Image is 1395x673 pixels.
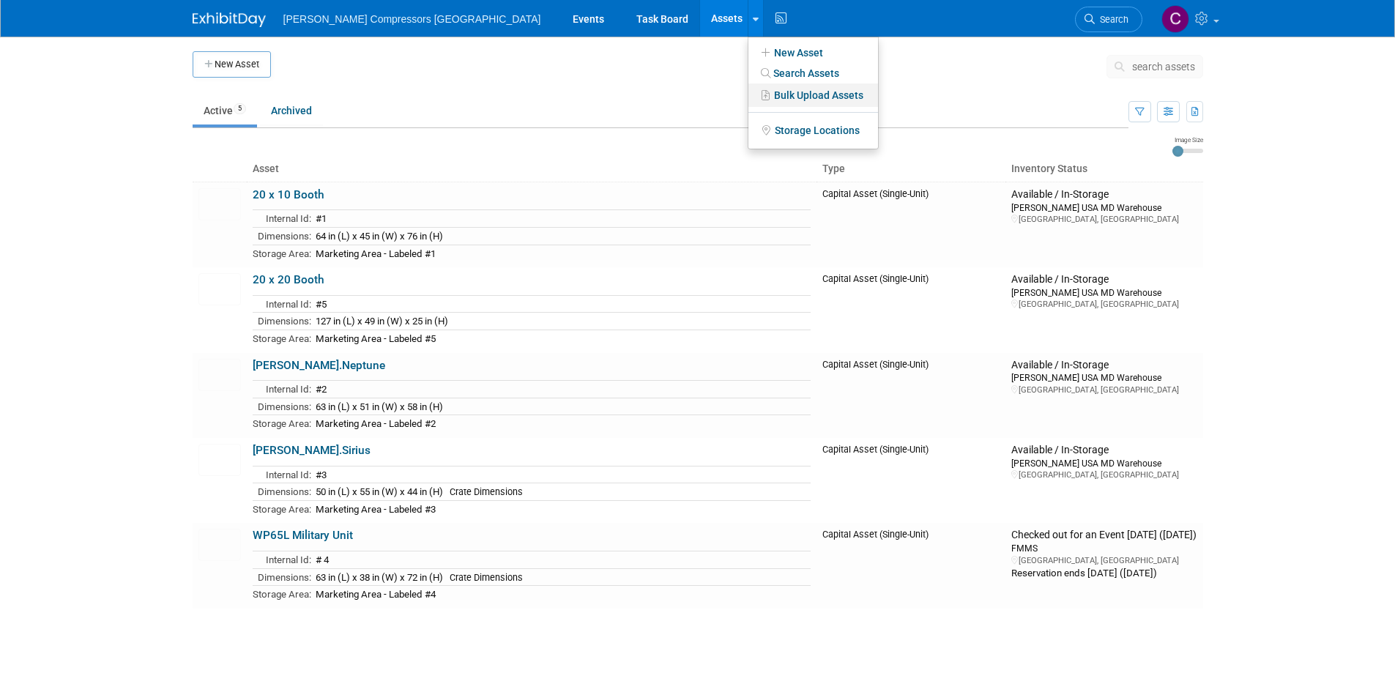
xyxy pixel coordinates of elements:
td: #3 [311,466,811,483]
div: [PERSON_NAME] USA MD Warehouse [1011,201,1197,214]
td: Dimensions: [253,313,311,330]
a: New Asset [748,42,878,63]
span: Storage Area: [253,248,311,259]
td: Capital Asset (Single-Unit) [816,438,1006,524]
div: Reservation ends [DATE] ([DATE]) [1011,566,1197,580]
div: [PERSON_NAME] USA MD Warehouse [1011,457,1197,469]
div: [PERSON_NAME] USA MD Warehouse [1011,286,1197,299]
div: [GEOGRAPHIC_DATA], [GEOGRAPHIC_DATA] [1011,555,1197,566]
span: 63 in (L) x 38 in (W) x 72 in (H) [316,572,443,583]
span: Storage Area: [253,418,311,429]
td: Internal Id: [253,381,311,398]
img: ExhibitDay [193,12,266,27]
a: 20 x 10 Booth [253,188,324,201]
img: Crystal Wilson [1161,5,1189,33]
td: Capital Asset (Single-Unit) [816,267,1006,352]
div: Available / In-Storage [1011,444,1197,457]
td: Marketing Area - Labeled #3 [311,500,811,517]
div: Available / In-Storage [1011,188,1197,201]
span: 5 [234,103,246,114]
a: WP65L Military Unit [253,529,353,542]
button: New Asset [193,51,271,78]
div: Available / In-Storage [1011,273,1197,286]
a: Active5 [193,97,257,124]
td: Capital Asset (Single-Unit) [816,182,1006,267]
td: Capital Asset (Single-Unit) [816,353,1006,438]
div: Image Size [1172,135,1203,144]
div: Checked out for an Event [DATE] ([DATE]) [1011,529,1197,542]
td: Dimensions: [253,398,311,415]
div: [GEOGRAPHIC_DATA], [GEOGRAPHIC_DATA] [1011,469,1197,480]
div: [GEOGRAPHIC_DATA], [GEOGRAPHIC_DATA] [1011,299,1197,310]
a: Archived [260,97,323,124]
span: [PERSON_NAME] Compressors [GEOGRAPHIC_DATA] [283,13,541,25]
td: Internal Id: [253,295,311,313]
td: Marketing Area - Labeled #2 [311,415,811,432]
td: Marketing Area - Labeled #4 [311,586,811,603]
th: Type [816,157,1006,182]
span: Storage Area: [253,589,311,600]
span: Search [1095,14,1128,25]
td: Marketing Area - Labeled #1 [311,245,811,261]
td: Dimensions: [253,568,311,586]
span: Crate Dimensions [450,572,523,583]
span: 63 in (L) x 51 in (W) x 58 in (H) [316,401,443,412]
td: Internal Id: [253,551,311,569]
div: FMMS [1011,542,1197,554]
span: 50 in (L) x 55 in (W) x 44 in (H) [316,486,443,497]
td: #2 [311,381,811,398]
a: Bulk Upload Assets [748,83,878,107]
div: [GEOGRAPHIC_DATA], [GEOGRAPHIC_DATA] [1011,214,1197,225]
a: Search Assets [748,63,878,83]
td: Capital Asset (Single-Unit) [816,523,1006,609]
a: [PERSON_NAME].Neptune [253,359,385,372]
button: search assets [1106,55,1203,78]
a: 20 x 20 Booth [253,273,324,286]
a: [PERSON_NAME].Sirius [253,444,371,457]
div: [PERSON_NAME] USA MD Warehouse [1011,371,1197,384]
td: Dimensions: [253,483,311,501]
td: # 4 [311,551,811,569]
span: search assets [1132,61,1195,72]
td: #1 [311,210,811,228]
span: Storage Area: [253,504,311,515]
div: Available / In-Storage [1011,359,1197,372]
th: Asset [247,157,816,182]
span: Crate Dimensions [450,486,523,497]
td: Internal Id: [253,466,311,483]
td: Dimensions: [253,227,311,245]
span: 127 in (L) x 49 in (W) x 25 in (H) [316,316,448,327]
span: Storage Area: [253,333,311,344]
div: [GEOGRAPHIC_DATA], [GEOGRAPHIC_DATA] [1011,384,1197,395]
a: Search [1075,7,1142,32]
span: 64 in (L) x 45 in (W) x 76 in (H) [316,231,443,242]
td: #5 [311,295,811,313]
a: Storage Locations [748,119,878,142]
td: Marketing Area - Labeled #5 [311,330,811,346]
td: Internal Id: [253,210,311,228]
